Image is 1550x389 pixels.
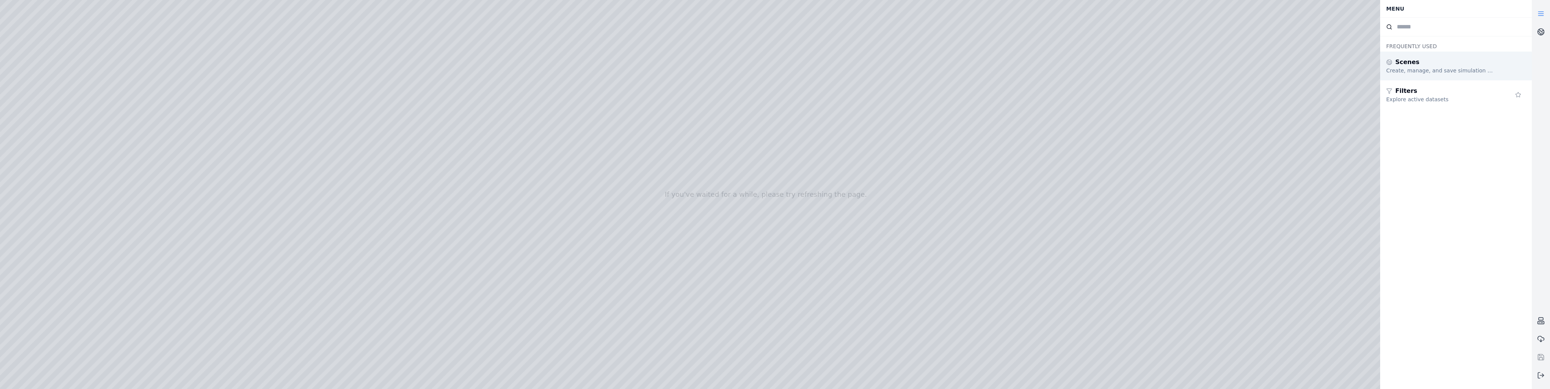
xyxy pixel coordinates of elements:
span: Scenes [1395,58,1420,67]
div: Create, manage, and save simulation scenes [1386,67,1495,74]
div: Menu [1382,2,1530,16]
div: Explore active datasets [1386,96,1495,103]
span: Filters [1395,86,1417,96]
div: Frequently Used [1380,36,1532,52]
